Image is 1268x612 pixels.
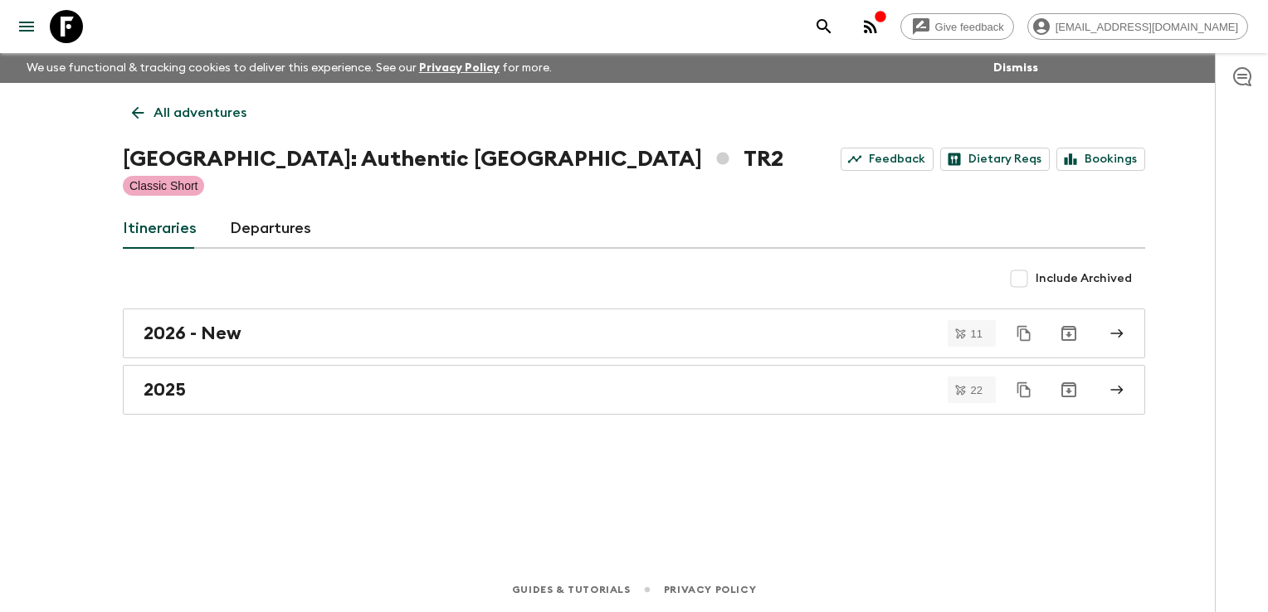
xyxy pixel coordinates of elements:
span: Give feedback [926,21,1013,33]
a: Privacy Policy [419,62,500,74]
p: We use functional & tracking cookies to deliver this experience. See our for more. [20,53,558,83]
span: Include Archived [1036,270,1132,287]
a: Privacy Policy [664,580,756,599]
a: All adventures [123,96,256,129]
button: search adventures [807,10,841,43]
button: Archive [1052,373,1085,406]
a: Guides & Tutorials [512,580,631,599]
a: Departures [230,209,311,249]
span: [EMAIL_ADDRESS][DOMAIN_NAME] [1046,21,1247,33]
a: Itineraries [123,209,197,249]
button: Duplicate [1009,318,1039,348]
h2: 2025 [144,379,186,401]
button: Dismiss [989,56,1042,80]
a: Give feedback [900,13,1014,40]
span: 11 [961,328,992,339]
div: [EMAIL_ADDRESS][DOMAIN_NAME] [1027,13,1248,40]
p: All adventures [154,103,246,123]
span: 22 [961,385,992,396]
h1: [GEOGRAPHIC_DATA]: Authentic [GEOGRAPHIC_DATA] TR2 [123,143,783,176]
a: Feedback [841,148,934,171]
a: Dietary Reqs [940,148,1050,171]
button: Duplicate [1009,375,1039,405]
button: Archive [1052,317,1085,350]
a: Bookings [1056,148,1145,171]
button: menu [10,10,43,43]
a: 2025 [123,365,1145,415]
p: Classic Short [129,177,198,194]
a: 2026 - New [123,308,1145,358]
h2: 2026 - New [144,323,241,344]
